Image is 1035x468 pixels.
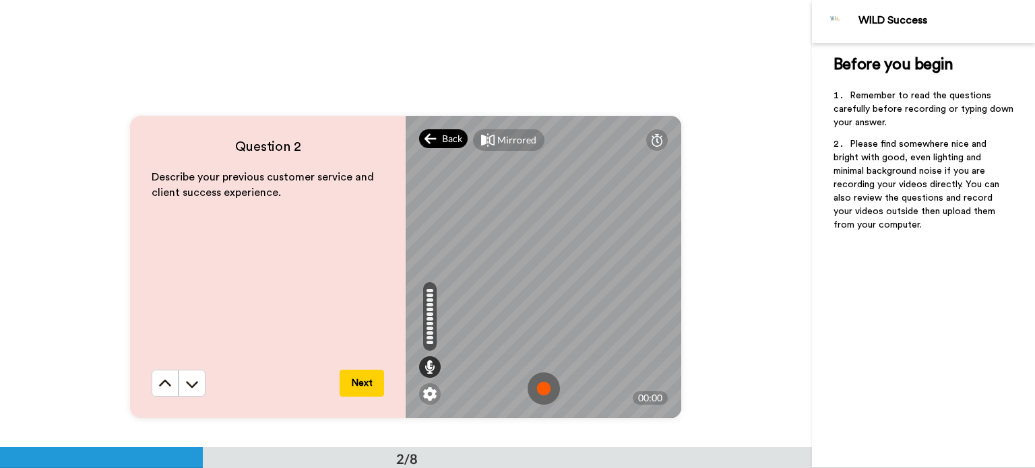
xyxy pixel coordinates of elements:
h4: Question 2 [152,137,384,156]
span: Describe your previous customer service and client success experience. [152,172,377,198]
span: Please find somewhere nice and bright with good, even lighting and minimal background noise if yo... [834,139,1002,230]
img: Profile Image [819,5,852,38]
div: 2/8 [375,449,439,468]
div: 00:00 [633,391,668,405]
span: Before you begin [834,57,953,73]
div: WILD Success [858,14,1034,27]
button: Next [340,370,384,397]
span: Back [442,132,462,145]
img: ic_gear.svg [423,387,437,401]
div: Mirrored [497,133,536,147]
img: ic_record_start.svg [528,372,560,405]
span: Remember to read the questions carefully before recording or typing down your answer. [834,91,1016,127]
div: Back [419,129,468,148]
